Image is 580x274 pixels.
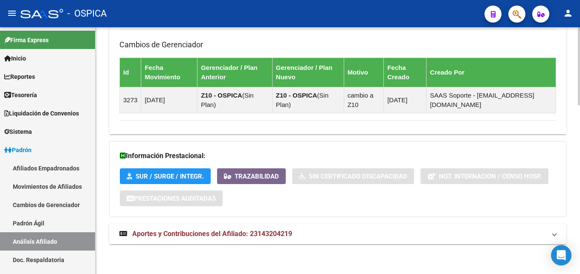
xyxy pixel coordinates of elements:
[7,8,17,18] mat-icon: menu
[120,150,556,162] h3: Información Prestacional:
[235,173,279,180] span: Trazabilidad
[4,145,32,155] span: Padrón
[217,168,286,184] button: Trazabilidad
[344,58,384,87] th: Motivo
[344,87,384,113] td: cambio a Z10
[4,109,79,118] span: Liquidación de Convenios
[272,87,344,113] td: ( )
[292,168,414,184] button: Sin Certificado Discapacidad
[201,92,253,108] span: Sin Plan
[136,173,204,180] span: SUR / SURGE / INTEGR.
[426,87,556,113] td: SAAS Soporte - [EMAIL_ADDRESS][DOMAIN_NAME]
[120,58,141,87] th: Id
[67,4,107,23] span: - OSPICA
[420,168,548,184] button: Not. Internacion / Censo Hosp.
[141,58,197,87] th: Fecha Movimiento
[426,58,556,87] th: Creado Por
[439,173,542,180] span: Not. Internacion / Censo Hosp.
[120,87,141,113] td: 3273
[384,87,426,113] td: [DATE]
[141,87,197,113] td: [DATE]
[197,87,273,113] td: ( )
[563,8,573,18] mat-icon: person
[119,39,556,51] h3: Cambios de Gerenciador
[384,58,426,87] th: Fecha Creado
[132,230,292,238] span: Aportes y Contribuciones del Afiliado: 23143204219
[4,90,37,100] span: Tesorería
[551,245,571,265] div: Open Intercom Messenger
[309,173,407,180] span: Sin Certificado Discapacidad
[109,224,566,244] mat-expansion-panel-header: Aportes y Contribuciones del Afiliado: 23143204219
[276,92,317,99] strong: Z10 - OSPICA
[4,35,49,45] span: Firma Express
[120,168,211,184] button: SUR / SURGE / INTEGR.
[197,58,273,87] th: Gerenciador / Plan Anterior
[4,54,26,63] span: Inicio
[272,58,344,87] th: Gerenciador / Plan Nuevo
[134,195,216,202] span: Prestaciones Auditadas
[4,72,35,81] span: Reportes
[120,190,223,206] button: Prestaciones Auditadas
[201,92,242,99] strong: Z10 - OSPICA
[276,92,328,108] span: Sin Plan
[4,127,32,136] span: Sistema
